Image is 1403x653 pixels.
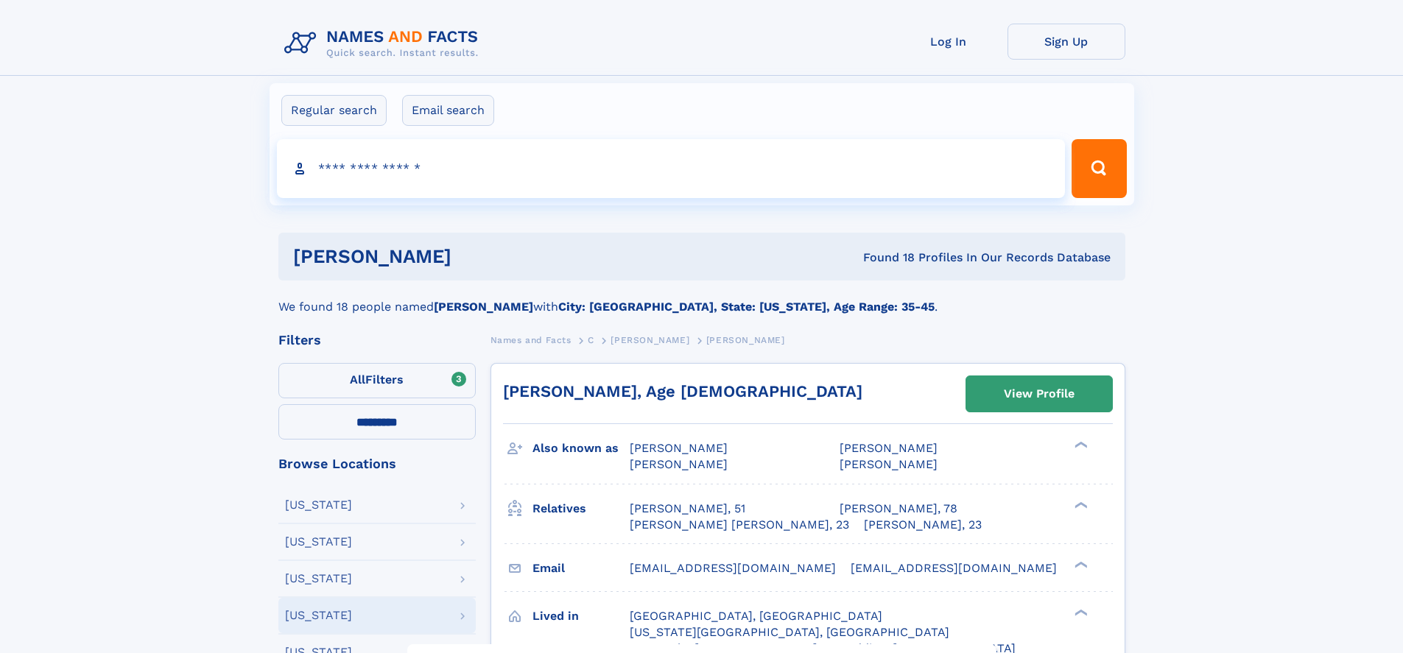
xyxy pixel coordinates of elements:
[532,496,630,521] h3: Relatives
[630,561,836,575] span: [EMAIL_ADDRESS][DOMAIN_NAME]
[630,609,882,623] span: [GEOGRAPHIC_DATA], [GEOGRAPHIC_DATA]
[1071,440,1089,450] div: ❯
[840,457,938,471] span: [PERSON_NAME]
[706,335,785,345] span: [PERSON_NAME]
[588,335,594,345] span: C
[285,536,352,548] div: [US_STATE]
[630,457,728,471] span: [PERSON_NAME]
[1071,607,1089,617] div: ❯
[864,517,982,533] a: [PERSON_NAME], 23
[532,604,630,629] h3: Lived in
[278,280,1125,316] div: We found 18 people named with .
[278,363,476,398] label: Filters
[490,331,572,349] a: Names and Facts
[278,457,476,470] div: Browse Locations
[1071,500,1089,509] div: ❯
[851,561,1057,575] span: [EMAIL_ADDRESS][DOMAIN_NAME]
[840,441,938,455] span: [PERSON_NAME]
[293,247,658,266] h1: [PERSON_NAME]
[503,382,862,400] a: [PERSON_NAME], Age [DEMOGRAPHIC_DATA]
[285,573,352,585] div: [US_STATE]
[840,501,957,517] a: [PERSON_NAME], 78
[1008,24,1125,60] a: Sign Up
[890,24,1008,60] a: Log In
[558,300,935,314] b: City: [GEOGRAPHIC_DATA], State: [US_STATE], Age Range: 35-45
[630,625,949,639] span: [US_STATE][GEOGRAPHIC_DATA], [GEOGRAPHIC_DATA]
[630,517,849,533] a: [PERSON_NAME] [PERSON_NAME], 23
[611,331,689,349] a: [PERSON_NAME]
[278,333,476,347] div: Filters
[630,501,745,517] a: [PERSON_NAME], 51
[1004,377,1075,411] div: View Profile
[285,499,352,511] div: [US_STATE]
[281,95,387,126] label: Regular search
[350,373,365,386] span: All
[657,250,1111,266] div: Found 18 Profiles In Our Records Database
[966,376,1112,412] a: View Profile
[532,556,630,581] h3: Email
[532,436,630,461] h3: Also known as
[277,139,1066,198] input: search input
[402,95,494,126] label: Email search
[434,300,533,314] b: [PERSON_NAME]
[278,24,490,63] img: Logo Names and Facts
[611,335,689,345] span: [PERSON_NAME]
[285,610,352,621] div: [US_STATE]
[1071,560,1089,569] div: ❯
[1072,139,1126,198] button: Search Button
[588,331,594,349] a: C
[630,441,728,455] span: [PERSON_NAME]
